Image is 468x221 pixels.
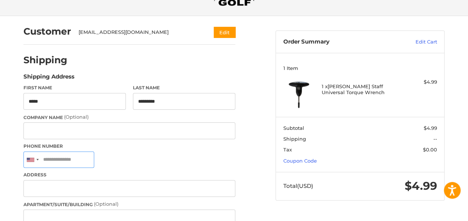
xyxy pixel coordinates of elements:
span: Total (USD) [283,182,313,189]
h2: Customer [23,26,71,37]
div: United States: +1 [24,152,41,168]
span: -- [433,136,437,142]
small: (Optional) [64,114,89,120]
iframe: Google Customer Reviews [407,201,468,221]
span: $4.99 [424,125,437,131]
span: Shipping [283,136,306,142]
h2: Shipping [23,54,67,66]
span: Subtotal [283,125,304,131]
h4: 1 x [PERSON_NAME] Staff Universal Torque Wrench [322,83,397,96]
label: Last Name [133,84,235,91]
label: Apartment/Suite/Building [23,201,235,208]
label: Company Name [23,113,235,121]
button: Edit [214,27,235,38]
h3: Order Summary [283,38,388,46]
div: $4.99 [398,79,437,86]
legend: Shipping Address [23,73,74,84]
span: Tax [283,147,292,153]
label: Phone Number [23,143,235,150]
label: Address [23,172,235,178]
label: First Name [23,84,126,91]
span: $4.99 [405,179,437,193]
span: $0.00 [423,147,437,153]
h3: 1 Item [283,65,437,71]
a: Coupon Code [283,158,317,164]
a: Edit Cart [388,38,437,46]
div: [EMAIL_ADDRESS][DOMAIN_NAME] [79,29,200,36]
small: (Optional) [94,201,118,207]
